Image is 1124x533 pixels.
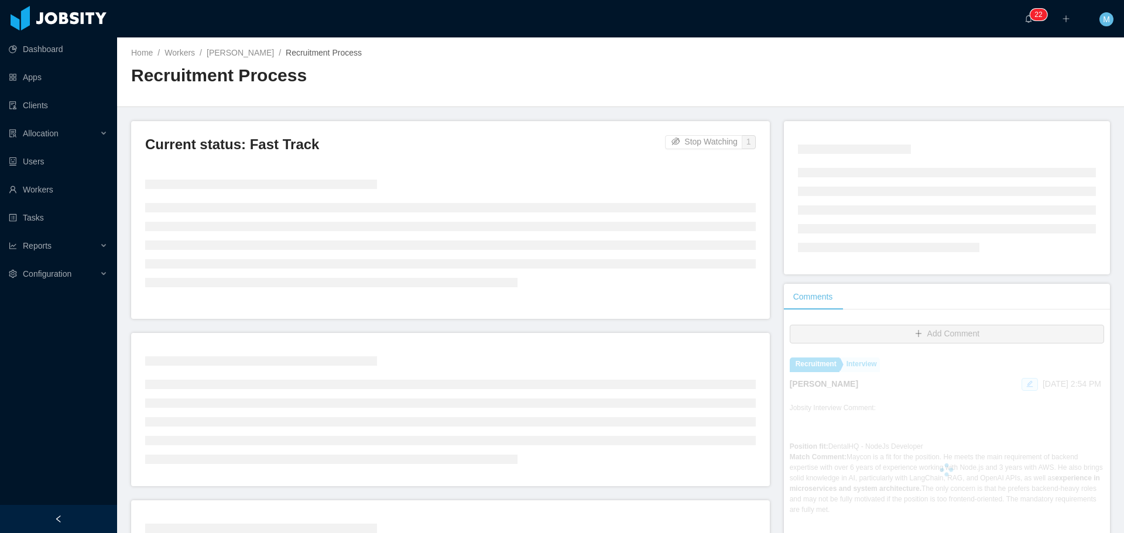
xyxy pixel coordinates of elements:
[9,178,108,201] a: icon: userWorkers
[790,325,1104,343] button: icon: plusAdd Comment
[1103,12,1110,26] span: M
[131,64,621,88] h2: Recruitment Process
[9,270,17,278] i: icon: setting
[279,48,281,57] span: /
[9,94,108,117] a: icon: auditClients
[9,129,17,137] i: icon: solution
[200,48,202,57] span: /
[145,135,665,154] h3: Current status: Fast Track
[742,135,756,149] button: 1
[9,37,108,61] a: icon: pie-chartDashboard
[23,241,52,250] span: Reports
[9,206,108,229] a: icon: profileTasks
[9,66,108,89] a: icon: appstoreApps
[23,269,71,278] span: Configuration
[157,48,160,57] span: /
[1062,15,1070,23] i: icon: plus
[131,48,153,57] a: Home
[9,242,17,250] i: icon: line-chart
[1039,9,1043,20] p: 2
[1030,9,1047,20] sup: 22
[286,48,362,57] span: Recruitment Process
[784,284,842,310] div: Comments
[165,48,195,57] a: Workers
[23,129,59,138] span: Allocation
[1024,15,1033,23] i: icon: bell
[9,150,108,173] a: icon: robotUsers
[1034,9,1039,20] p: 2
[207,48,274,57] a: [PERSON_NAME]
